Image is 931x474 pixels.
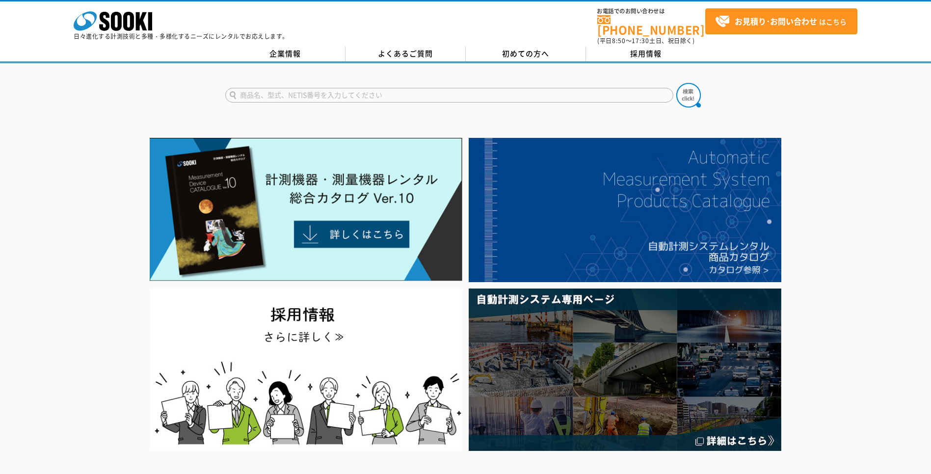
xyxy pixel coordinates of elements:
p: 日々進化する計測技術と多種・多様化するニーズにレンタルでお応えします。 [74,33,289,39]
span: はこちら [715,14,847,29]
img: 自動計測システム専用ページ [469,289,781,451]
img: Catalog Ver10 [150,138,462,281]
strong: お見積り･お問い合わせ [735,15,817,27]
a: [PHONE_NUMBER] [597,15,705,35]
a: 企業情報 [225,47,346,61]
span: お電話でのお問い合わせは [597,8,705,14]
a: 初めての方へ [466,47,586,61]
img: 自動計測システムカタログ [469,138,781,282]
input: 商品名、型式、NETIS番号を入力してください [225,88,673,103]
a: 採用情報 [586,47,706,61]
span: (平日 ～ 土日、祝日除く) [597,36,694,45]
a: よくあるご質問 [346,47,466,61]
span: 17:30 [632,36,649,45]
span: 初めての方へ [502,48,549,59]
span: 8:50 [612,36,626,45]
a: お見積り･お問い合わせはこちら [705,8,857,34]
img: SOOKI recruit [150,289,462,451]
img: btn_search.png [676,83,701,107]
